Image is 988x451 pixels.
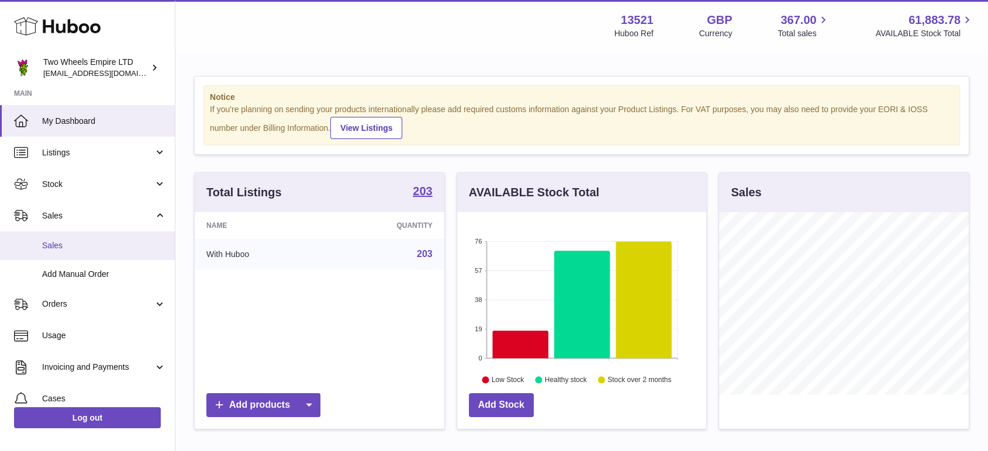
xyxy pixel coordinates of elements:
a: Add Stock [469,393,534,417]
text: Healthy stock [545,376,588,384]
th: Quantity [326,212,444,239]
a: 203 [417,249,433,259]
span: 61,883.78 [908,12,961,28]
text: Stock over 2 months [607,376,671,384]
span: Usage [42,330,166,341]
strong: 203 [413,185,432,197]
strong: GBP [707,12,732,28]
strong: 13521 [621,12,654,28]
div: Two Wheels Empire LTD [43,57,148,79]
span: Cases [42,393,166,404]
span: Listings [42,147,154,158]
span: Stock [42,179,154,190]
text: 76 [475,238,482,245]
span: Sales [42,240,166,251]
div: Huboo Ref [614,28,654,39]
span: Invoicing and Payments [42,362,154,373]
text: 19 [475,325,482,332]
div: Currency [699,28,733,39]
span: Total sales [778,28,830,39]
text: 0 [478,355,482,362]
a: 367.00 Total sales [778,12,830,39]
div: If you're planning on sending your products internationally please add required customs informati... [210,104,954,139]
text: 38 [475,296,482,303]
a: View Listings [330,117,402,139]
span: AVAILABLE Stock Total [875,28,974,39]
a: 203 [413,185,432,199]
a: Add products [206,393,320,417]
a: Log out [14,407,161,428]
strong: Notice [210,92,954,103]
span: Add Manual Order [42,269,166,280]
h3: Sales [731,185,761,200]
span: 367.00 [780,12,816,28]
h3: Total Listings [206,185,282,200]
span: Sales [42,210,154,221]
span: Orders [42,299,154,310]
img: justas@twowheelsempire.com [14,59,32,77]
span: My Dashboard [42,116,166,127]
h3: AVAILABLE Stock Total [469,185,599,200]
text: 57 [475,267,482,274]
text: Low Stock [492,376,524,384]
th: Name [195,212,326,239]
a: 61,883.78 AVAILABLE Stock Total [875,12,974,39]
td: With Huboo [195,239,326,269]
span: [EMAIL_ADDRESS][DOMAIN_NAME] [43,68,172,78]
